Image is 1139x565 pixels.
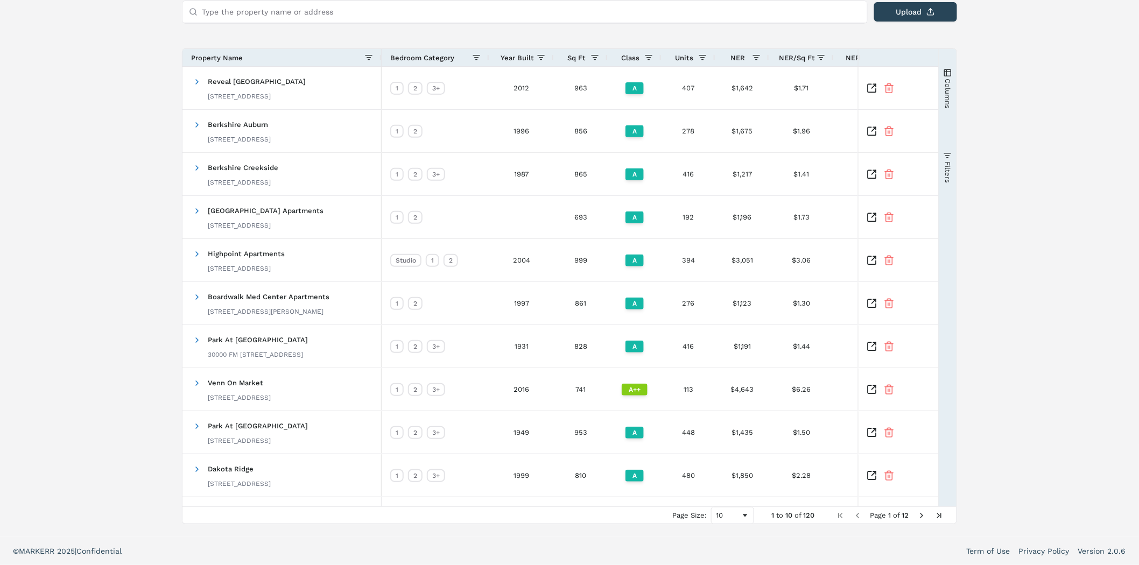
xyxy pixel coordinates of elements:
button: Remove Property From Portfolio [884,255,895,266]
span: Highpoint Apartments [208,250,285,258]
div: [STREET_ADDRESS] [208,393,271,402]
div: Studio [390,254,421,267]
div: -0.67% [834,110,941,152]
div: 810 [554,454,608,497]
button: Remove Property From Portfolio [884,470,895,481]
div: Page Size [711,507,754,524]
div: $6.26 [769,368,834,411]
div: 2 [408,168,423,181]
div: A++ [622,384,648,395]
div: 3+ [427,426,445,439]
a: Inspect Comparable [867,126,877,137]
div: 2 [408,211,423,224]
div: 2 [408,340,423,353]
div: 416 [662,325,715,368]
div: 1 [390,82,404,95]
span: Park At [GEOGRAPHIC_DATA] [208,422,308,430]
div: [STREET_ADDRESS] [208,436,308,445]
span: Filters [944,161,952,182]
span: Confidential [76,547,122,555]
div: $2.28 [769,454,834,497]
div: $1,196 [715,196,769,238]
div: [STREET_ADDRESS] [208,264,285,273]
div: 1987 [489,153,554,195]
div: +0.07% [834,325,941,368]
div: $1.96 [769,110,834,152]
div: 448 [662,411,715,454]
div: 1999 [489,454,554,497]
div: $1,675 [715,110,769,152]
span: 12 [902,511,909,519]
span: Reveal [GEOGRAPHIC_DATA] [208,77,306,86]
div: 865 [554,153,608,195]
span: 120 [803,511,814,519]
div: +0.37% [834,411,941,454]
div: 394 [662,239,715,281]
div: 2 [408,383,423,396]
div: Previous Page [853,511,862,520]
a: Inspect Comparable [867,427,877,438]
div: A [625,298,644,309]
a: Inspect Comparable [867,298,877,309]
span: Park At [GEOGRAPHIC_DATA] [208,336,308,344]
div: 1 [390,297,404,310]
div: $1,191 [715,325,769,368]
span: © [13,547,19,555]
div: $1,850 [715,454,769,497]
div: 3+ [427,383,445,396]
button: Remove Property From Portfolio [884,212,895,223]
div: 693 [554,196,608,238]
a: Inspect Comparable [867,384,877,395]
a: Term of Use [967,546,1010,556]
span: 10 [785,511,792,519]
span: Berkshire Creekside [208,164,278,172]
div: -0.23% [834,454,941,497]
span: [GEOGRAPHIC_DATA] Apartments [208,207,324,215]
button: Upload [874,2,957,22]
div: 1 [390,125,404,138]
div: [STREET_ADDRESS] [208,221,324,230]
div: A [625,470,644,482]
div: 3+ [427,340,445,353]
div: [STREET_ADDRESS][PERSON_NAME] [208,307,329,316]
div: 192 [662,196,715,238]
div: 1 [390,340,404,353]
span: NER [731,54,746,62]
span: Venn On Market [208,379,263,387]
span: Boardwalk Med Center Apartments [208,293,329,301]
a: Inspect Comparable [867,83,877,94]
div: +0.15% [834,368,941,411]
span: Columns [944,78,952,108]
div: 1 [390,469,404,482]
div: 10 [716,511,741,519]
div: First Page [836,511,845,520]
span: of [795,511,801,519]
span: of [894,511,900,519]
div: 2 [408,469,423,482]
button: Remove Property From Portfolio [884,126,895,137]
div: 113 [662,368,715,411]
div: 856 [554,110,608,152]
div: 2 [444,254,458,267]
a: Inspect Comparable [867,212,877,223]
div: -1.20% [834,282,941,324]
a: Inspect Comparable [867,255,877,266]
span: Page [870,511,887,519]
div: 2004 [489,239,554,281]
div: -0.12% [834,153,941,195]
div: 30000 FM [STREET_ADDRESS] [208,350,308,359]
div: $1.30 [769,282,834,324]
div: 1 [390,168,404,181]
span: Year Built [501,54,534,62]
div: [STREET_ADDRESS] [208,479,271,488]
div: 999 [554,239,608,281]
button: Remove Property From Portfolio [884,427,895,438]
a: Inspect Comparable [867,341,877,352]
div: A [625,211,644,223]
div: $1,123 [715,282,769,324]
div: $4,643 [715,368,769,411]
div: 3+ [427,168,445,181]
span: Sq Ft [567,54,586,62]
div: 953 [554,411,608,454]
span: Berkshire Auburn [208,121,268,129]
